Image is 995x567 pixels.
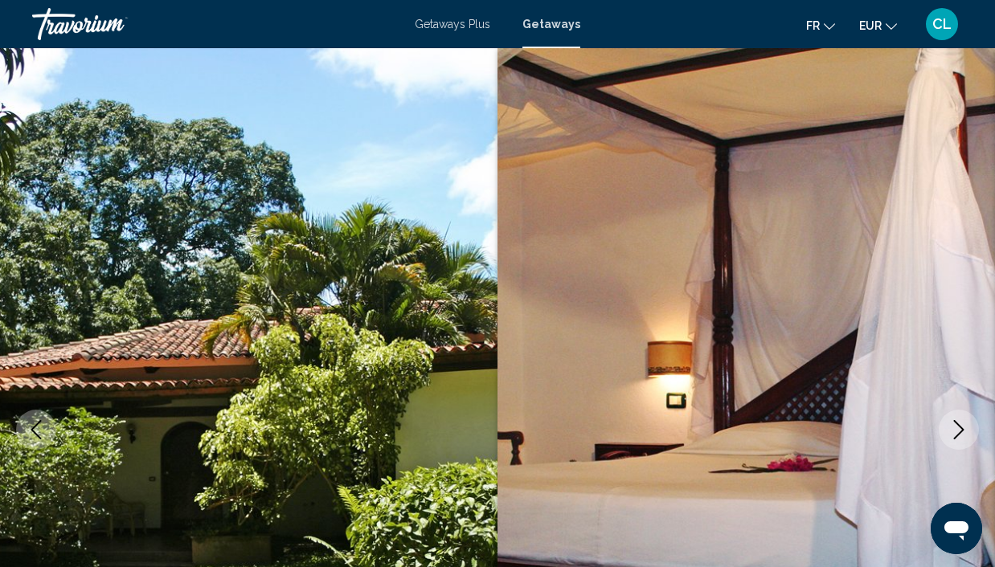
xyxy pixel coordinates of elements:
[859,14,897,37] button: Change currency
[806,19,820,32] span: fr
[859,19,882,32] span: EUR
[16,410,56,450] button: Previous image
[939,410,979,450] button: Next image
[415,18,490,31] a: Getaways Plus
[931,503,982,554] iframe: Bouton de lancement de la fenêtre de messagerie
[921,7,963,41] button: User Menu
[932,16,952,32] span: CL
[806,14,835,37] button: Change language
[522,18,580,31] a: Getaways
[32,8,399,40] a: Travorium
